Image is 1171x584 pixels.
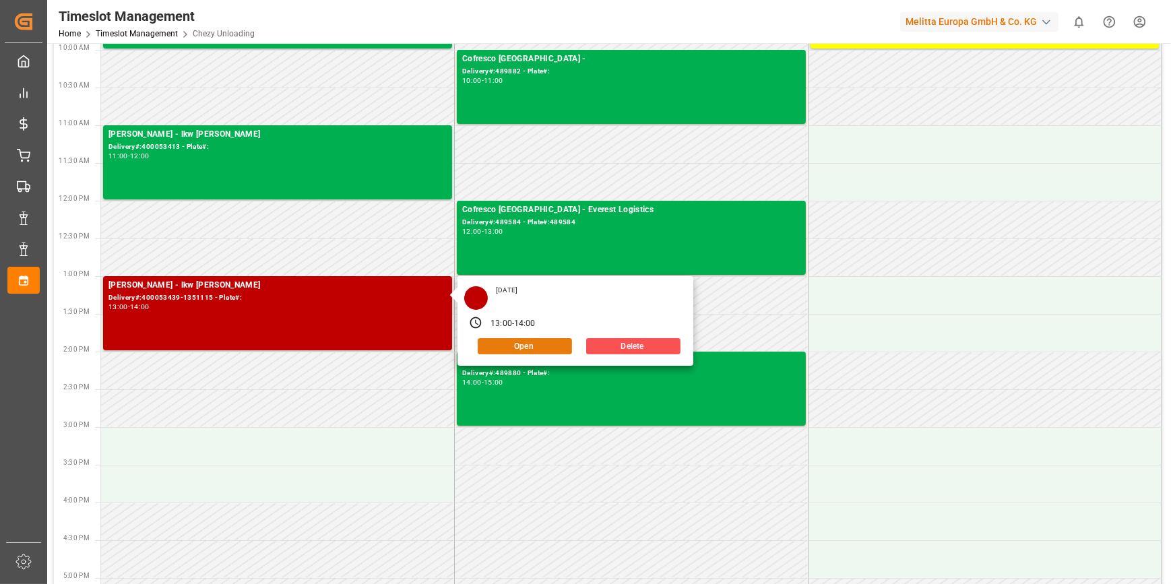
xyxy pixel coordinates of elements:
button: Delete [586,338,681,354]
span: 10:30 AM [59,82,90,89]
div: Delivery#:489882 - Plate#: [462,66,800,77]
div: [PERSON_NAME] - lkw [PERSON_NAME] [108,279,447,292]
div: - [128,153,130,159]
button: Melitta Europa GmbH & Co. KG [900,9,1064,34]
span: 11:00 AM [59,119,90,127]
span: 3:30 PM [63,459,90,466]
div: 10:00 [462,77,482,84]
span: 5:00 PM [63,572,90,579]
button: Open [478,338,572,354]
div: Delivery#:489584 - Plate#:489584 [462,217,800,228]
span: 2:30 PM [63,383,90,391]
div: Cofresco [GEOGRAPHIC_DATA] - [462,53,800,66]
div: Delivery#:400053413 - Plate#: [108,141,447,153]
span: 2:00 PM [63,346,90,353]
div: [PERSON_NAME] - lkw [PERSON_NAME] [108,128,447,141]
span: 12:00 PM [59,195,90,202]
div: 12:00 [462,228,482,234]
div: 11:00 [484,77,503,84]
div: 13:00 [490,318,512,330]
div: Melitta Europa GmbH & Co. KG [900,12,1058,32]
a: Timeslot Management [96,29,178,38]
span: 1:30 PM [63,308,90,315]
div: 13:00 [484,228,503,234]
div: Cofresco [GEOGRAPHIC_DATA] - Everest Logistics [462,203,800,217]
span: 11:30 AM [59,157,90,164]
button: show 0 new notifications [1064,7,1094,37]
span: 1:00 PM [63,270,90,278]
div: - [482,379,484,385]
div: 15:00 [484,379,503,385]
button: Help Center [1094,7,1125,37]
div: [DATE] [491,286,522,295]
div: - [482,77,484,84]
div: - [512,318,514,330]
span: 10:00 AM [59,44,90,51]
div: Timeslot Management [59,6,255,26]
div: 14:00 [130,304,150,310]
div: 14:00 [462,379,482,385]
span: 3:00 PM [63,421,90,428]
span: 4:00 PM [63,496,90,504]
div: - [128,304,130,310]
div: 13:00 [108,304,128,310]
div: 11:00 [108,153,128,159]
a: Home [59,29,81,38]
span: 4:30 PM [63,534,90,542]
span: 12:30 PM [59,232,90,240]
div: Delivery#:489880 - Plate#: [462,368,800,379]
div: 12:00 [130,153,150,159]
div: - [482,228,484,234]
div: 14:00 [514,318,536,330]
div: Delivery#:400053439-1351115 - Plate#: [108,292,447,304]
